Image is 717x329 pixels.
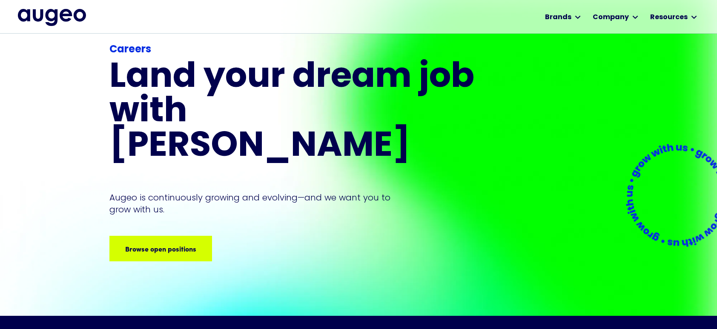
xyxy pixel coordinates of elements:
div: Company [593,12,629,23]
p: Augeo is continuously growing and evolving—and we want you to grow with us. [109,192,402,215]
div: Brands [545,12,571,23]
h1: Land your dream job﻿ with [PERSON_NAME] [109,61,477,164]
a: home [18,9,86,26]
div: Resources [650,12,688,23]
strong: Careers [109,45,151,55]
img: Augeo's full logo in midnight blue. [18,9,86,26]
a: Browse open positions [109,236,212,261]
